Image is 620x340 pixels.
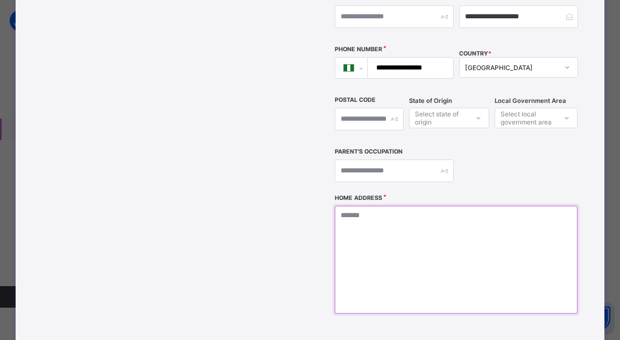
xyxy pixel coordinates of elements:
div: Select local government area [501,108,555,128]
label: Postal Code [335,96,376,103]
label: Home Address [335,195,382,202]
div: Select state of origin [415,108,468,128]
span: State of Origin [409,97,452,105]
label: Phone Number [335,46,382,53]
span: COUNTRY [459,50,491,57]
div: [GEOGRAPHIC_DATA] [465,64,558,72]
span: Local Government Area [495,97,566,105]
label: Parent's Occupation [335,148,403,155]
